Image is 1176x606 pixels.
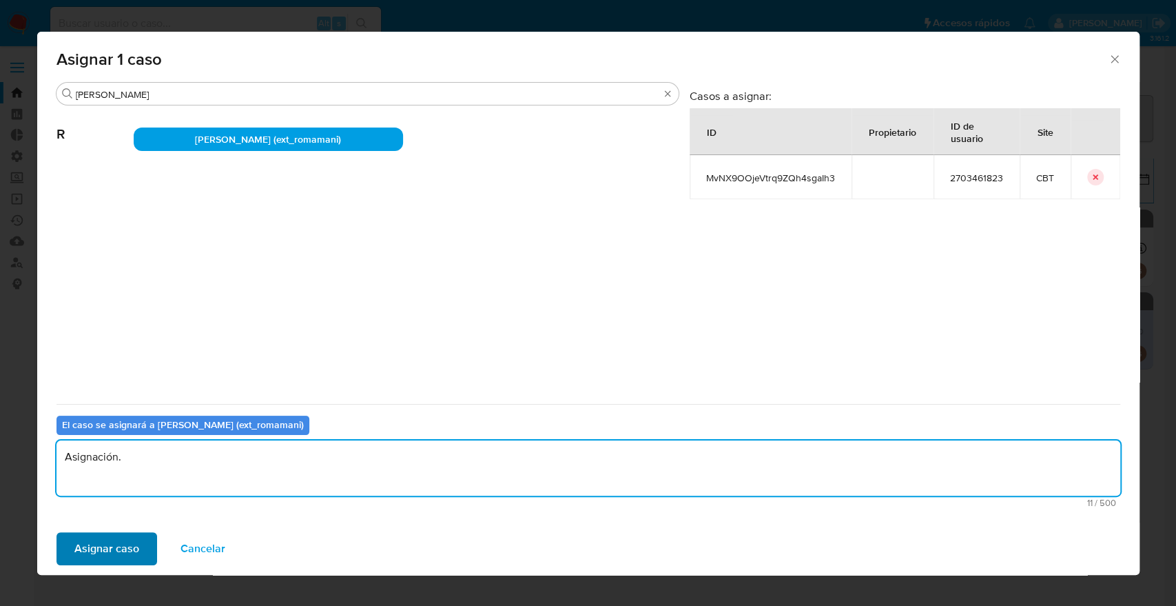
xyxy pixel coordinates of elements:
[56,532,157,565] button: Asignar caso
[690,115,733,148] div: ID
[934,109,1019,154] div: ID de usuario
[134,128,404,151] div: [PERSON_NAME] (ext_romamani)
[1036,172,1054,184] span: CBT
[62,88,73,99] button: Buscar
[163,532,243,565] button: Cancelar
[76,88,659,101] input: Buscar analista
[690,89,1120,103] h3: Casos a asignar:
[74,534,139,564] span: Asignar caso
[56,105,134,143] span: R
[37,32,1139,575] div: assign-modal
[852,115,933,148] div: Propietario
[1108,52,1120,65] button: Cerrar ventana
[706,172,835,184] span: MvNX9OOjeVtrq9ZQh4sgaIh3
[180,534,225,564] span: Cancelar
[195,132,341,146] span: [PERSON_NAME] (ext_romamani)
[56,51,1108,68] span: Asignar 1 caso
[61,498,1116,507] span: Máximo 500 caracteres
[950,172,1003,184] span: 2703461823
[56,441,1120,496] textarea: Asignación.
[662,88,673,99] button: Borrar
[1021,115,1070,148] div: Site
[1087,169,1104,185] button: icon-button
[62,418,304,432] b: El caso se asignará a [PERSON_NAME] (ext_romamani)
